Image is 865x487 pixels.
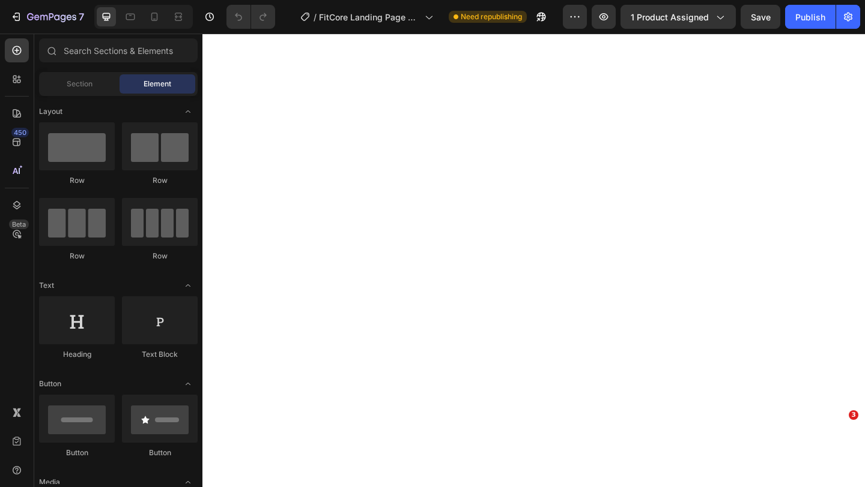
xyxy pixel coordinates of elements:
[751,12,771,22] span: Save
[39,175,115,186] div: Row
[122,349,198,360] div: Text Block
[39,349,115,360] div: Heading
[621,5,736,29] button: 1 product assigned
[795,11,825,23] div: Publish
[39,106,62,117] span: Layout
[785,5,836,29] button: Publish
[11,128,29,137] div: 450
[202,34,865,487] iframe: Design area
[319,11,420,23] span: FitCore Landing Page Facebook
[178,102,198,121] span: Toggle open
[122,447,198,458] div: Button
[178,374,198,393] span: Toggle open
[144,79,171,89] span: Element
[178,276,198,295] span: Toggle open
[226,5,275,29] div: Undo/Redo
[461,11,522,22] span: Need republishing
[631,11,709,23] span: 1 product assigned
[849,410,858,420] span: 3
[39,378,61,389] span: Button
[824,428,853,457] iframe: Intercom live chat
[122,175,198,186] div: Row
[741,5,780,29] button: Save
[79,10,84,24] p: 7
[67,79,93,89] span: Section
[39,251,115,261] div: Row
[314,11,317,23] span: /
[9,220,29,229] div: Beta
[39,280,54,291] span: Text
[39,447,115,458] div: Button
[39,38,198,62] input: Search Sections & Elements
[5,5,90,29] button: 7
[122,251,198,261] div: Row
